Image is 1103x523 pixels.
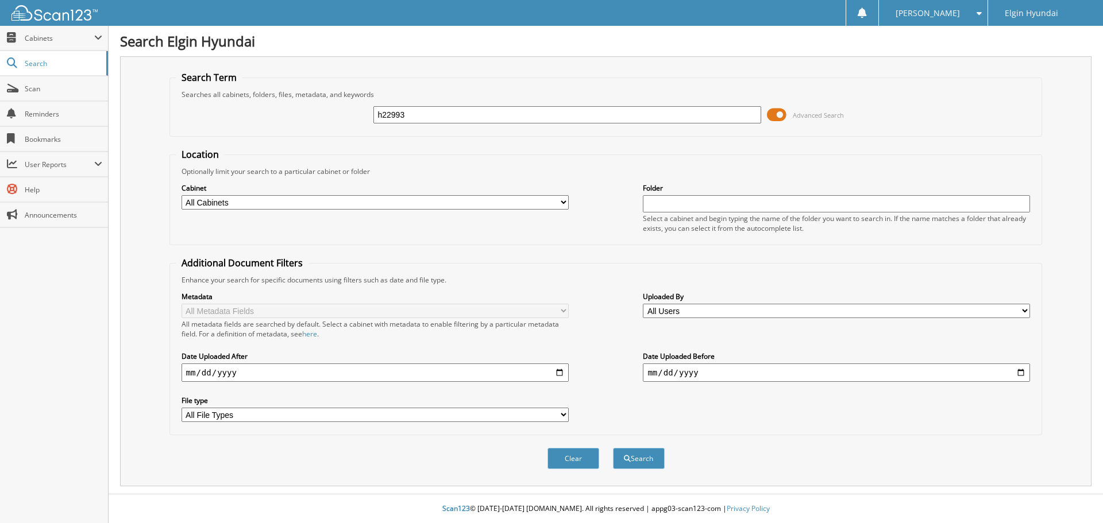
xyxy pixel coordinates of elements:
legend: Location [176,148,225,161]
span: Scan123 [442,503,470,513]
button: Clear [547,448,599,469]
div: Optionally limit your search to a particular cabinet or folder [176,166,1036,176]
label: Date Uploaded After [182,351,569,361]
a: Privacy Policy [727,503,770,513]
input: start [182,363,569,382]
div: © [DATE]-[DATE] [DOMAIN_NAME]. All rights reserved | appg03-scan123-com | [109,495,1103,523]
span: Announcements [25,210,102,220]
span: Bookmarks [25,134,102,144]
legend: Search Term [176,71,242,84]
label: Metadata [182,292,569,301]
label: Uploaded By [643,292,1030,301]
span: Help [25,185,102,195]
span: User Reports [25,160,94,169]
div: Select a cabinet and begin typing the name of the folder you want to search in. If the name match... [643,214,1030,233]
div: All metadata fields are searched by default. Select a cabinet with metadata to enable filtering b... [182,319,569,339]
label: Cabinet [182,183,569,193]
legend: Additional Document Filters [176,257,308,269]
span: Reminders [25,109,102,119]
label: Date Uploaded Before [643,351,1030,361]
a: here [302,329,317,339]
button: Search [613,448,665,469]
div: Enhance your search for specific documents using filters such as date and file type. [176,275,1036,285]
span: Scan [25,84,102,94]
input: end [643,363,1030,382]
h1: Search Elgin Hyundai [120,32,1092,51]
label: Folder [643,183,1030,193]
div: Searches all cabinets, folders, files, metadata, and keywords [176,90,1036,99]
iframe: Chat Widget [1046,468,1103,523]
span: Elgin Hyundai [1005,10,1058,17]
span: Advanced Search [793,111,844,119]
span: Cabinets [25,33,94,43]
span: Search [25,59,101,68]
span: [PERSON_NAME] [896,10,960,17]
label: File type [182,396,569,405]
img: scan123-logo-white.svg [11,5,98,21]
